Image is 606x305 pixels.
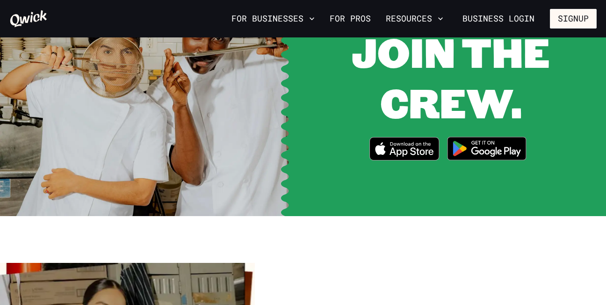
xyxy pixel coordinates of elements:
[382,11,447,27] button: Resources
[454,9,542,29] a: Business Login
[326,11,375,27] a: For Pros
[369,137,440,163] a: Download on the App Store
[228,11,318,27] button: For Businesses
[441,131,532,166] img: Get it on Google Play
[550,9,597,29] button: Signup
[352,25,550,129] span: JOIN THE CREW.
